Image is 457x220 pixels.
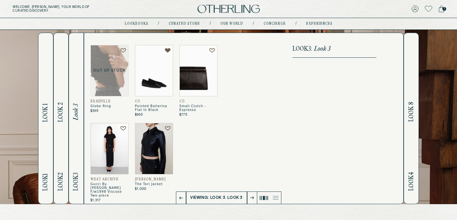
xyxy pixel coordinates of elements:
[135,187,146,191] span: $1,000
[91,198,101,202] span: $1,317
[91,109,98,113] span: $395
[42,173,49,191] span: Look 1
[179,113,187,117] span: $775
[57,172,64,191] span: Look 2
[179,100,185,103] span: CO
[91,104,129,108] span: Globe Ring
[292,46,312,52] span: Look 3 :
[408,172,415,191] span: Look 4
[135,178,166,181] span: [PERSON_NAME]
[408,102,415,122] span: Look 8
[72,104,80,120] span: Look 3
[57,102,64,122] span: Look 2
[220,22,243,25] a: Our world
[135,113,143,117] span: $695
[135,45,173,96] img: Pointed Ballerina Flat in Black
[91,182,129,197] span: Gucci By [PERSON_NAME] F/w1998 Viscose Two-piece
[439,4,444,13] a: 1
[314,46,330,52] span: Look 3
[169,22,200,25] a: Curated store
[91,45,129,96] a: Globe RingOut of Stock
[135,100,140,103] span: CO
[442,7,446,11] span: 1
[179,104,218,112] span: Small Clutch - Espresso
[13,5,142,13] h5: Welcome, [PERSON_NAME] . Your world of curated discovery.
[91,178,119,181] span: West Archive
[72,172,80,191] span: Look 3
[91,45,129,96] p: Out of Stock
[253,21,254,26] div: /
[295,21,297,26] div: /
[91,100,111,103] span: Beaufille
[53,33,69,204] button: Look2Look 2
[404,33,419,204] button: Look4Look 8
[135,104,173,112] span: Pointed Ballerina Flat In Black
[38,33,53,204] button: Look1Look 1
[210,21,211,26] div: /
[42,103,49,122] span: Look 1
[91,123,129,174] img: Gucci by Tom Ford F/W1998 viscose two-piece
[306,22,333,25] a: experiences
[135,123,173,174] img: The Tori jacket
[158,21,159,26] div: /
[198,5,260,13] img: logo
[264,22,286,25] a: concierge
[185,195,247,201] p: Viewing: Look 3. Look 3
[179,45,218,96] img: Small Clutch - Espresso
[125,22,148,25] a: lookbooks
[135,182,173,186] span: The Tori Jacket
[69,33,84,204] button: Look3Look 3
